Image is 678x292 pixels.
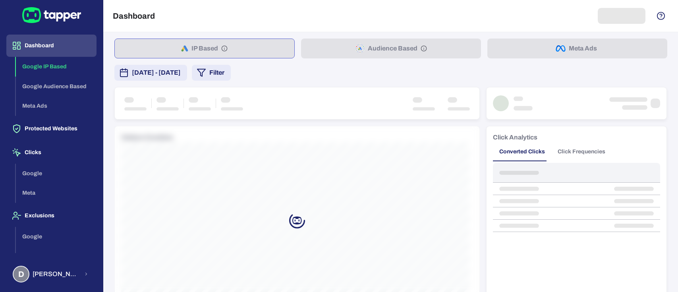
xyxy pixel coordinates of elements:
[132,68,181,77] span: [DATE] - [DATE]
[6,263,97,286] button: D[PERSON_NAME] [PERSON_NAME]
[192,65,231,81] button: Filter
[6,141,97,164] button: Clicks
[6,125,97,131] a: Protected Websites
[493,133,537,142] h6: Click Analytics
[33,270,79,278] span: [PERSON_NAME] [PERSON_NAME]
[114,65,187,81] button: [DATE] - [DATE]
[493,142,551,161] button: Converted Clicks
[113,11,155,21] h5: Dashboard
[6,205,97,227] button: Exclusions
[6,149,97,155] a: Clicks
[6,118,97,140] button: Protected Websites
[6,35,97,57] button: Dashboard
[6,42,97,48] a: Dashboard
[551,142,612,161] button: Click Frequencies
[13,266,29,282] div: D
[6,212,97,219] a: Exclusions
